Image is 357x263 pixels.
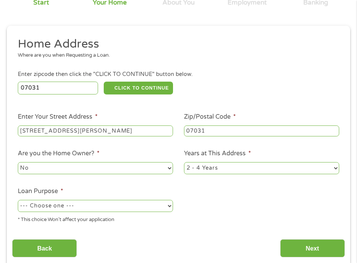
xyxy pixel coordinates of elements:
input: 1 Main Street [18,125,173,137]
button: CLICK TO CONTINUE [104,82,173,94]
label: Zip/Postal Code [184,113,236,121]
label: Years at This Address [184,150,251,158]
input: Back [12,239,77,258]
h2: Home Address [18,37,334,52]
label: Are you the Home Owner? [18,150,100,158]
label: Loan Purpose [18,187,63,195]
input: Enter Zipcode (e.g 01510) [18,82,98,94]
div: Enter zipcode then click the "CLICK TO CONTINUE" button below. [18,70,339,79]
label: Enter Your Street Address [18,113,98,121]
div: Where are you when Requesting a Loan. [18,52,334,59]
div: * This choice Won’t affect your application [18,213,173,224]
input: Next [280,239,345,258]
